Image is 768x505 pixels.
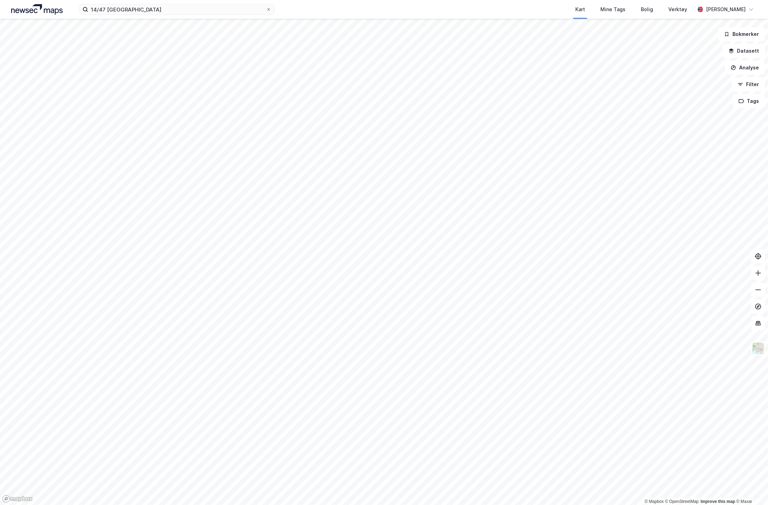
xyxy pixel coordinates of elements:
[706,5,746,14] div: [PERSON_NAME]
[733,472,768,505] iframe: Chat Widget
[733,472,768,505] div: Kontrollprogram for chat
[733,94,765,108] button: Tags
[575,5,585,14] div: Kart
[2,495,33,503] a: Mapbox homepage
[732,77,765,91] button: Filter
[88,4,266,15] input: Søk på adresse, matrikkel, gårdeiere, leietakere eller personer
[701,499,735,504] a: Improve this map
[11,4,63,15] img: logo.a4113a55bc3d86da70a041830d287a7e.svg
[723,44,765,58] button: Datasett
[668,5,687,14] div: Verktøy
[600,5,625,14] div: Mine Tags
[718,27,765,41] button: Bokmerker
[641,5,653,14] div: Bolig
[665,499,699,504] a: OpenStreetMap
[752,342,765,355] img: Z
[645,499,664,504] a: Mapbox
[725,61,765,75] button: Analyse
